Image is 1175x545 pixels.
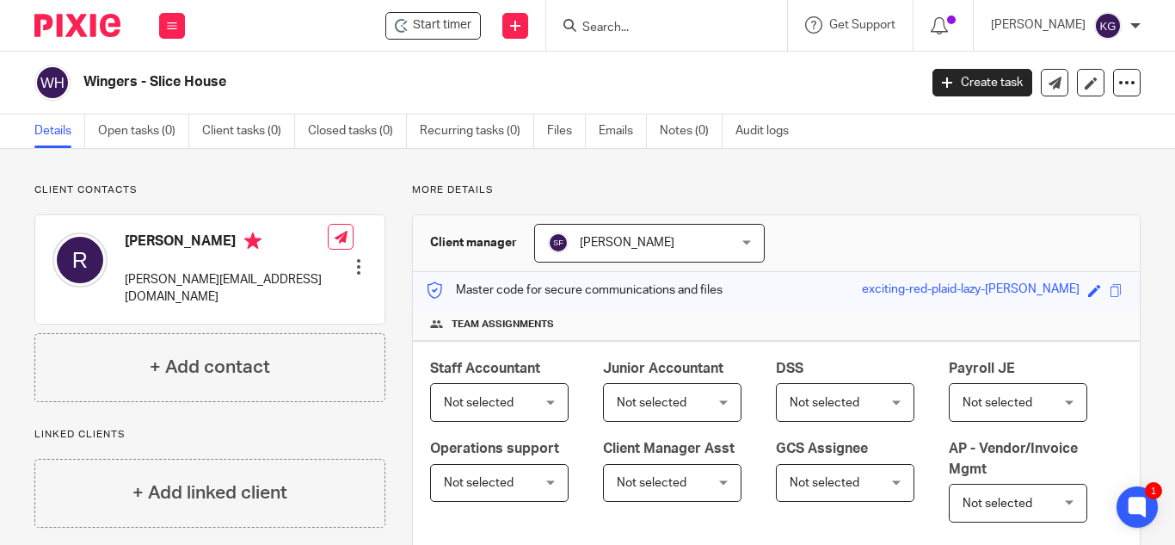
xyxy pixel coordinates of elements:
span: Start timer [413,16,471,34]
a: Details [34,115,85,148]
a: Create task [932,69,1032,96]
p: More details [412,183,1141,197]
span: Not selected [444,477,514,489]
input: Search [581,21,735,36]
span: Get Support [829,19,895,31]
span: DSS [776,362,803,375]
h4: + Add linked client [132,480,287,506]
img: svg%3E [52,232,108,288]
i: Primary [244,232,261,250]
a: Closed tasks (0) [308,115,407,148]
div: Wingers - Slice House [385,12,481,40]
span: Client Manager Asst [603,442,735,455]
img: svg%3E [548,232,569,253]
p: Master code for secure communications and files [426,282,723,299]
a: Emails [599,115,647,148]
h4: [PERSON_NAME] [125,232,328,254]
a: Client tasks (0) [202,115,295,148]
p: [PERSON_NAME][EMAIL_ADDRESS][DOMAIN_NAME] [125,271,328,307]
img: Pixie [34,14,120,37]
span: Not selected [963,397,1032,409]
a: Recurring tasks (0) [420,115,534,148]
div: 1 [1145,482,1162,499]
span: Not selected [617,477,686,489]
span: Junior Accountant [603,362,723,375]
span: Not selected [790,397,859,409]
a: Audit logs [735,115,802,148]
span: [PERSON_NAME] [580,237,674,249]
a: Files [547,115,586,148]
span: Staff Accountant [430,362,540,375]
span: Not selected [444,397,514,409]
a: Open tasks (0) [98,115,189,148]
span: Operations support [430,442,559,455]
h2: Wingers - Slice House [83,73,742,91]
span: Not selected [963,498,1032,510]
h3: Client manager [430,234,517,251]
div: exciting-red-plaid-lazy-[PERSON_NAME] [862,281,1080,300]
a: Notes (0) [660,115,723,148]
h4: + Add contact [150,354,270,381]
span: Team assignments [452,318,554,331]
span: GCS Assignee [776,442,868,455]
span: Payroll JE [949,362,1015,375]
p: Linked clients [34,428,385,442]
span: AP - Vendor/Invoice Mgmt [949,442,1078,475]
span: Not selected [617,397,686,409]
img: svg%3E [1094,12,1122,40]
p: Client contacts [34,183,385,197]
img: svg%3E [34,65,71,101]
span: Not selected [790,477,859,489]
p: [PERSON_NAME] [991,16,1086,34]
